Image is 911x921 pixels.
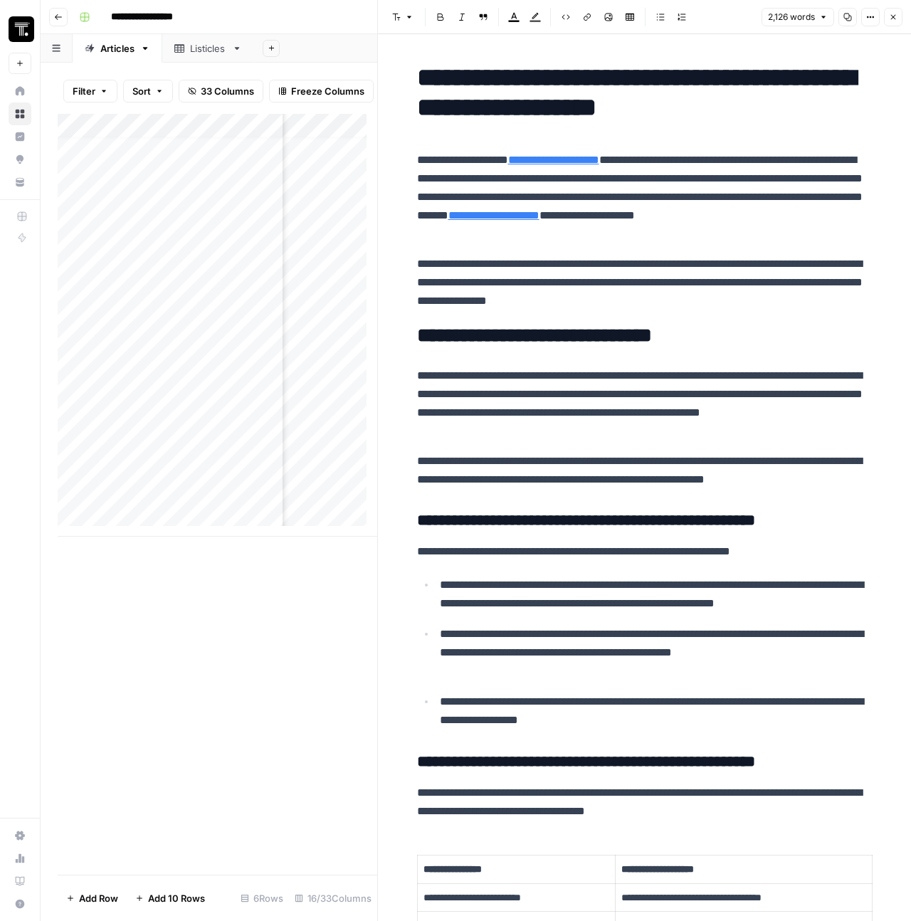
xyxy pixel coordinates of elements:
button: Add 10 Rows [127,887,214,910]
button: Filter [63,80,117,102]
button: Sort [123,80,173,102]
a: Settings [9,824,31,847]
a: Home [9,80,31,102]
div: 16/33 Columns [289,887,377,910]
button: Help + Support [9,893,31,915]
button: Workspace: Thoughtspot [9,11,31,47]
a: Your Data [9,171,31,194]
a: Articles [73,34,162,63]
div: 6 Rows [235,887,289,910]
button: Add Row [58,887,127,910]
div: Articles [100,41,135,56]
span: Sort [132,84,151,98]
span: Freeze Columns [291,84,364,98]
span: Add Row [79,891,118,905]
a: Learning Hub [9,870,31,893]
a: Usage [9,847,31,870]
button: Freeze Columns [269,80,374,102]
span: Filter [73,84,95,98]
a: Insights [9,125,31,148]
a: Opportunities [9,148,31,171]
button: 2,126 words [762,8,834,26]
img: Thoughtspot Logo [9,16,34,42]
span: 33 Columns [201,84,254,98]
div: Listicles [190,41,226,56]
button: 33 Columns [179,80,263,102]
span: 2,126 words [768,11,815,23]
a: Listicles [162,34,254,63]
span: Add 10 Rows [148,891,205,905]
a: Browse [9,102,31,125]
